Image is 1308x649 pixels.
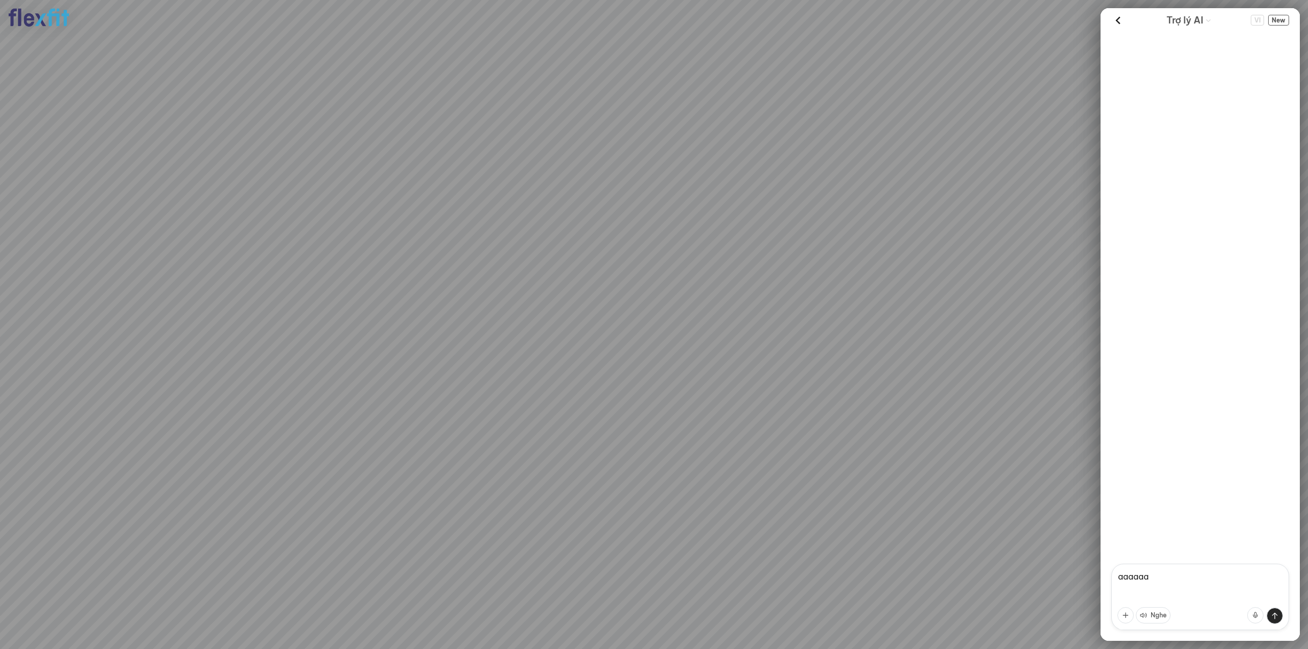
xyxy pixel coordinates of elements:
img: logo [8,8,69,27]
span: New [1268,15,1289,26]
span: Trợ lý AI [1166,13,1203,28]
button: Change language [1251,15,1264,26]
div: AI Guide options [1166,12,1211,28]
span: VI [1251,15,1264,26]
button: New Chat [1268,15,1289,26]
textarea: aaaaaa [1111,564,1289,630]
button: Nghe [1136,607,1171,623]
